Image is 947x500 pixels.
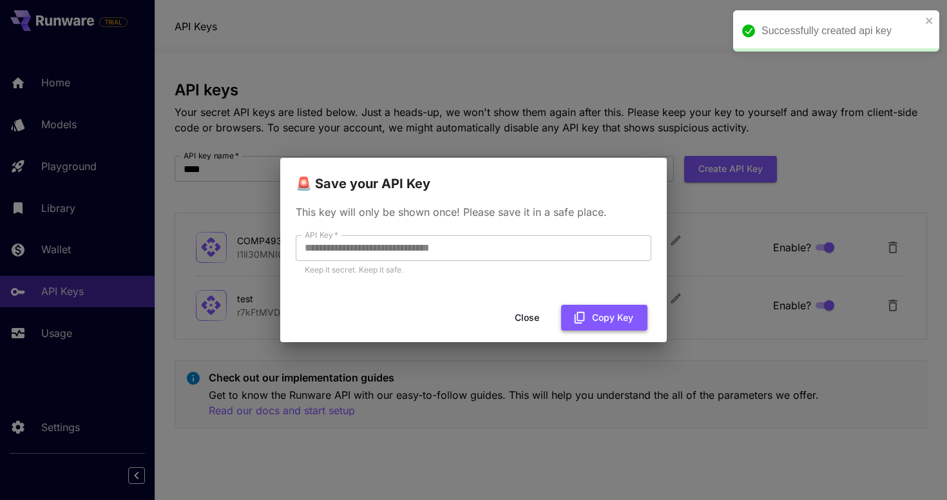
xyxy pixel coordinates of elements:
[761,23,921,39] div: Successfully created api key
[296,204,651,220] p: This key will only be shown once! Please save it in a safe place.
[280,158,667,194] h2: 🚨 Save your API Key
[305,264,642,276] p: Keep it secret. Keep it safe.
[925,15,934,26] button: close
[561,305,647,331] button: Copy Key
[498,305,556,331] button: Close
[305,229,338,240] label: API Key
